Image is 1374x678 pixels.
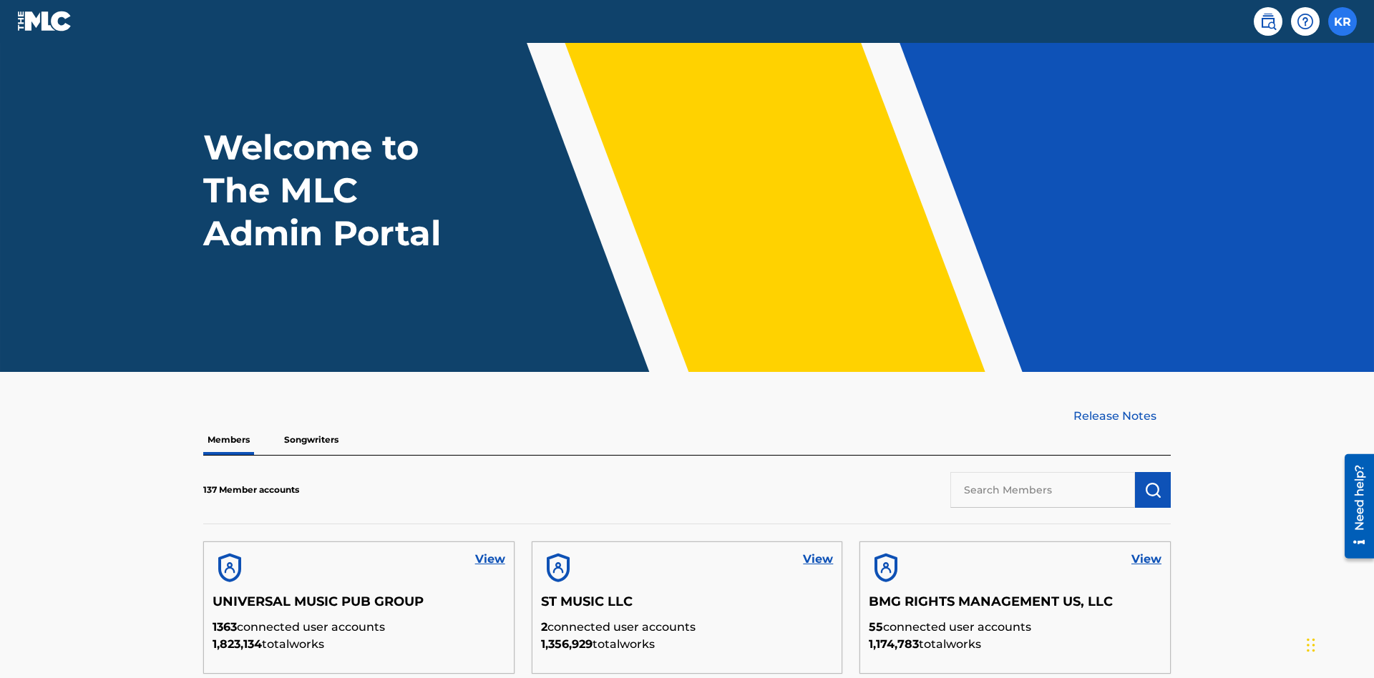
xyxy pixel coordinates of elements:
span: 55 [869,620,883,634]
span: 2 [541,620,547,634]
p: connected user accounts [541,619,834,636]
span: 1363 [213,620,237,634]
div: User Menu [1328,7,1357,36]
span: 1,356,929 [541,637,593,651]
img: MLC Logo [17,11,72,31]
h5: UNIVERSAL MUSIC PUB GROUP [213,594,505,619]
img: account [869,551,903,585]
a: Public Search [1254,7,1282,36]
a: Release Notes [1073,408,1171,425]
p: total works [213,636,505,653]
img: search [1259,13,1277,30]
iframe: Resource Center [1334,448,1374,566]
p: total works [869,636,1161,653]
iframe: Chat Widget [1302,609,1374,678]
p: Members [203,425,254,455]
span: KR [1334,14,1351,31]
span: 1,823,134 [213,637,262,651]
div: Help [1291,7,1320,36]
a: View [1131,551,1161,568]
p: 137 Member accounts [203,483,299,496]
span: 1,174,783 [869,637,919,651]
img: help [1297,13,1314,30]
h1: Welcome to The MLC Admin Portal [203,126,471,255]
p: connected user accounts [213,619,505,636]
div: Drag [1307,624,1315,667]
p: connected user accounts [869,619,1161,636]
p: Songwriters [280,425,343,455]
input: Search Members [950,472,1135,508]
h5: ST MUSIC LLC [541,594,834,619]
a: View [803,551,833,568]
a: View [475,551,505,568]
img: account [541,551,575,585]
img: Search Works [1144,481,1161,498]
h5: BMG RIGHTS MANAGEMENT US, LLC [869,594,1161,619]
img: account [213,551,247,585]
p: total works [541,636,834,653]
